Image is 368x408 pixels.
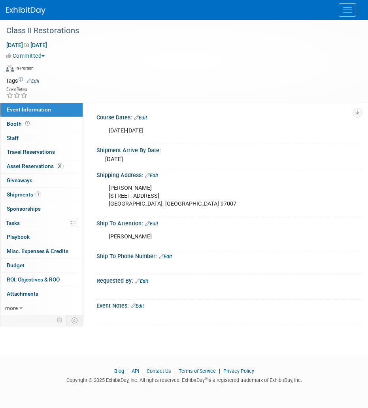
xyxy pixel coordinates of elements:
sup: ® [205,376,208,381]
a: API [132,368,139,374]
div: In-Person [15,65,34,71]
a: Travel Reservations [0,145,83,159]
a: Edit [134,115,147,121]
span: Tasks [6,220,20,226]
a: Blog [114,368,124,374]
a: Budget [0,259,83,272]
button: Committed [6,52,48,60]
span: | [140,368,145,374]
a: Edit [26,78,40,84]
a: Edit [159,254,172,259]
button: Menu [339,3,356,17]
span: Giveaways [7,177,32,183]
td: Toggle Event Tabs [67,315,83,325]
span: Event Information [7,106,51,113]
div: [DATE] [102,153,356,166]
span: Budget [7,262,25,268]
span: Staff [7,135,19,141]
div: [DATE]-[DATE] [103,123,347,139]
span: to [23,42,30,48]
span: | [172,368,177,374]
span: 1 [35,191,41,197]
div: Class II Restorations [4,24,352,38]
div: Event Notes: [96,300,362,310]
div: [PERSON_NAME] [STREET_ADDRESS] [GEOGRAPHIC_DATA], [GEOGRAPHIC_DATA] 97007 [103,180,347,212]
span: Misc. Expenses & Credits [7,248,68,254]
a: Contact Us [147,368,171,374]
a: Attachments [0,287,83,301]
div: Shipping Address: [96,169,362,179]
div: Course Dates: [96,111,362,122]
span: | [125,368,130,374]
div: Copyright © 2025 ExhibitDay, Inc. All rights reserved. ExhibitDay is a registered trademark of Ex... [6,375,362,384]
a: Sponsorships [0,202,83,216]
a: Staff [0,131,83,145]
a: Misc. Expenses & Credits [0,244,83,258]
a: ROI, Objectives & ROO [0,273,83,287]
div: Event Rating [6,87,28,91]
a: Playbook [0,230,83,244]
span: Attachments [7,291,38,297]
span: | [217,368,222,374]
div: [PERSON_NAME] [103,229,347,245]
a: Terms of Service [179,368,216,374]
a: more [0,301,83,315]
span: Asset Reservations [7,163,64,169]
a: Edit [131,303,144,309]
span: ROI, Objectives & ROO [7,276,60,283]
a: Edit [135,278,148,284]
span: [DATE] [DATE] [6,42,47,49]
a: Asset Reservations31 [0,159,83,173]
span: more [5,305,18,311]
td: Tags [6,77,40,85]
a: Booth [0,117,83,131]
div: Event Format [6,64,358,76]
img: ExhibitDay [6,7,45,15]
div: Ship To Phone Number: [96,250,362,261]
span: Sponsorships [7,206,41,212]
a: Privacy Policy [223,368,254,374]
span: Playbook [7,234,30,240]
a: Event Information [0,103,83,117]
a: Shipments1 [0,188,83,202]
img: Format-Inperson.png [6,65,14,71]
a: Giveaways [0,174,83,187]
div: Requested By: [96,275,362,285]
a: Edit [145,173,158,178]
div: Ship To Attention: [96,217,362,228]
span: 31 [56,163,64,169]
span: Booth [7,121,31,127]
span: Shipments [7,191,41,198]
a: Edit [145,221,158,227]
div: Shipment Arrive By Date: [96,144,362,154]
span: Travel Reservations [7,149,55,155]
td: Personalize Event Tab Strip [53,315,67,325]
a: Tasks [0,216,83,230]
span: Booth not reserved yet [24,121,31,127]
